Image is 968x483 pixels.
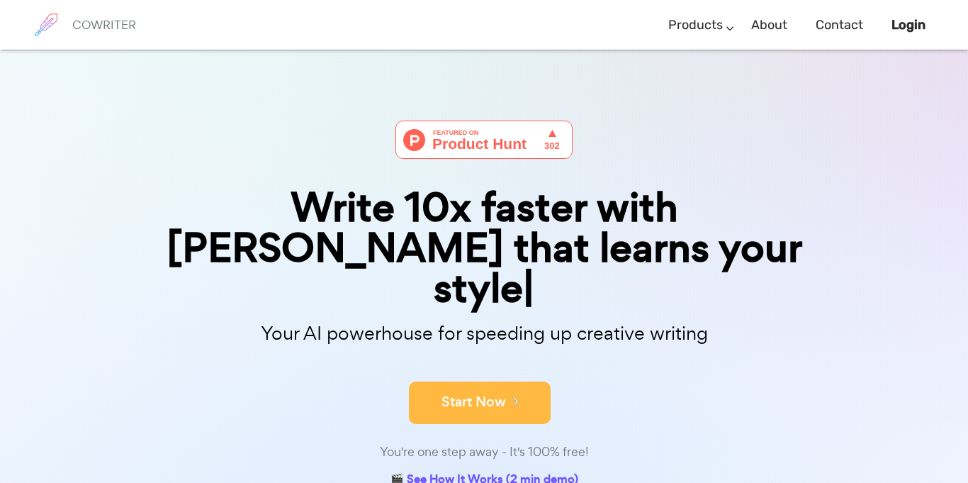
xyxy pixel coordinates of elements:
b: Login [891,17,925,33]
p: Your AI powerhouse for speeding up creative writing [130,318,838,349]
a: Login [891,4,925,46]
a: Products [668,4,723,46]
div: Write 10x faster with [PERSON_NAME] that learns your style [130,187,838,309]
h6: COWRITER [72,18,136,31]
a: About [751,4,787,46]
button: Start Now [409,382,551,424]
a: Contact [816,4,863,46]
div: You're one step away - It's 100% free! [130,442,838,462]
img: brand logo [28,7,64,43]
img: Cowriter - Your AI buddy for speeding up creative writing | Product Hunt [395,121,573,159]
